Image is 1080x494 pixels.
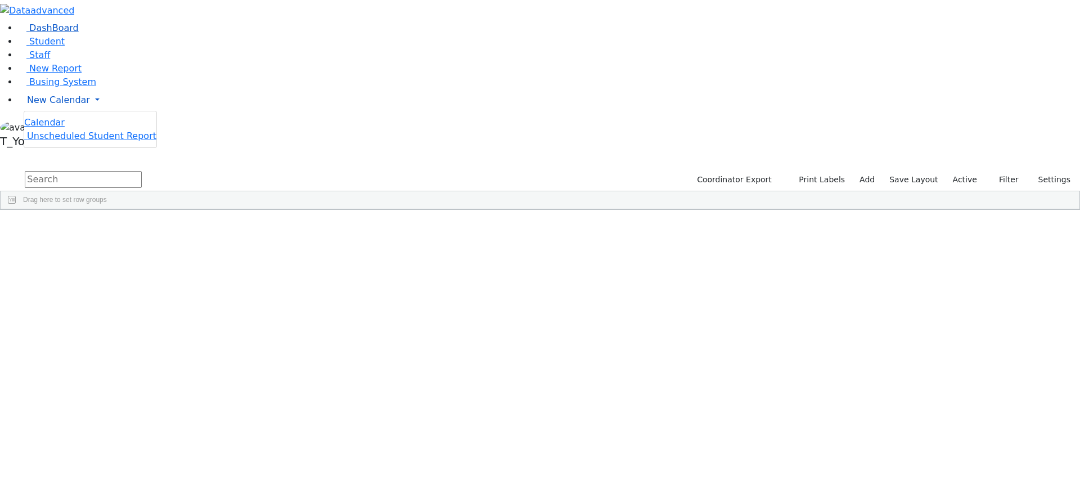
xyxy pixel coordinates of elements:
[18,89,1080,111] a: New Calendar
[27,131,156,141] span: Unscheduled Student Report
[29,50,50,60] span: Staff
[29,36,65,47] span: Student
[854,171,880,188] a: Add
[984,171,1024,188] button: Filter
[18,63,82,74] a: New Report
[25,171,142,188] input: Search
[27,95,90,105] span: New Calendar
[1024,171,1075,188] button: Settings
[29,77,96,87] span: Busing System
[18,50,50,60] a: Staff
[29,23,79,33] span: DashBoard
[24,117,65,128] span: Calendar
[948,171,982,188] label: Active
[18,23,79,33] a: DashBoard
[786,171,850,188] button: Print Labels
[18,36,65,47] a: Student
[884,171,943,188] button: Save Layout
[29,63,82,74] span: New Report
[24,116,65,129] a: Calendar
[690,171,777,188] button: Coordinator Export
[24,111,157,148] ul: New Calendar
[18,77,96,87] a: Busing System
[24,131,156,141] a: Unscheduled Student Report
[23,196,107,204] span: Drag here to set row groups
